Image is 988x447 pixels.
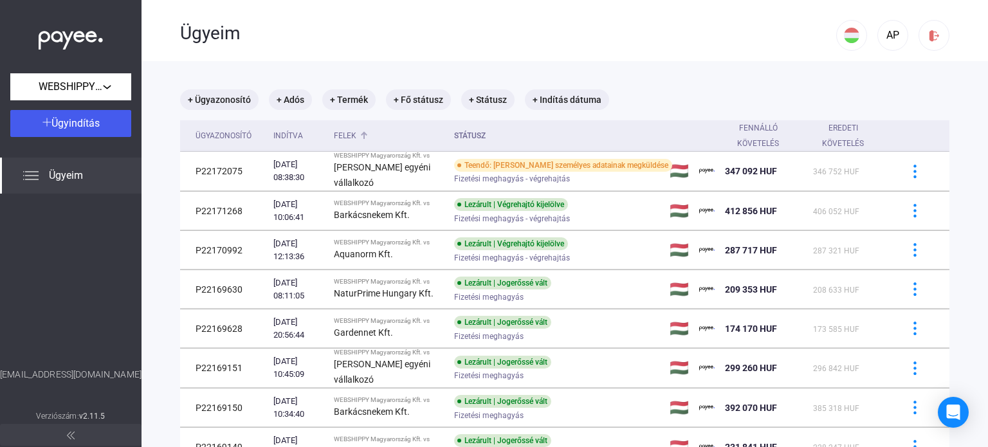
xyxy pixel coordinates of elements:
span: 296 842 HUF [813,364,859,373]
span: Fizetési meghagyás - végrehajtás [454,211,570,226]
span: Fizetési meghagyás - végrehajtás [454,171,570,187]
div: [DATE] 20:56:44 [273,316,324,342]
mat-chip: + Ügyazonosító [180,89,259,110]
div: Felek [334,128,444,143]
div: Lezárult | Jogerőssé vált [454,434,551,447]
button: logout-red [919,20,949,51]
mat-chip: + Termék [322,89,376,110]
span: 287 717 HUF [725,245,777,255]
img: list.svg [23,168,39,183]
img: more-blue [908,282,922,296]
div: Lezárult | Jogerőssé vált [454,277,551,289]
span: 385 318 HUF [813,404,859,413]
strong: Gardennet Kft. [334,327,393,338]
button: more-blue [901,315,928,342]
div: Eredeti követelés [813,120,874,151]
td: 🇭🇺 [664,231,694,269]
strong: Aquanorm Kft. [334,249,393,259]
span: Ügyindítás [51,117,100,129]
strong: NaturPrime Hungary Kft. [334,288,434,298]
span: 406 052 HUF [813,207,859,216]
mat-chip: + Adós [269,89,312,110]
div: [DATE] 08:38:30 [273,158,324,184]
button: more-blue [901,237,928,264]
div: [DATE] 10:45:09 [273,355,324,381]
div: Eredeti követelés [813,120,885,151]
div: Fennálló követelés [725,120,802,151]
td: 🇭🇺 [664,309,694,348]
td: P22170992 [180,231,268,269]
button: WEBSHIPPY Magyarország Kft. [10,73,131,100]
img: HU [844,28,859,43]
span: 347 092 HUF [725,166,777,176]
div: WEBSHIPPY Magyarország Kft. vs [334,317,444,325]
div: Lezárult | Jogerőssé vált [454,316,551,329]
span: Fizetési meghagyás [454,289,524,305]
span: 392 070 HUF [725,403,777,413]
div: Lezárult | Végrehajtó kijelölve [454,198,568,211]
span: 174 170 HUF [725,324,777,334]
img: more-blue [908,361,922,375]
div: Fennálló követelés [725,120,791,151]
th: Státusz [449,120,664,152]
img: more-blue [908,243,922,257]
div: Felek [334,128,356,143]
div: Lezárult | Jogerőssé vált [454,356,551,369]
button: more-blue [901,197,928,224]
button: HU [836,20,867,51]
div: WEBSHIPPY Magyarország Kft. vs [334,199,444,207]
span: Fizetési meghagyás - végrehajtás [454,250,570,266]
td: 🇭🇺 [664,192,694,230]
div: Ügyeim [180,23,836,44]
div: [DATE] 10:06:41 [273,198,324,224]
div: [DATE] 08:11:05 [273,277,324,302]
button: more-blue [901,354,928,381]
div: Lezárult | Jogerőssé vált [454,395,551,408]
strong: [PERSON_NAME] egyéni vállalkozó [334,162,430,188]
div: Open Intercom Messenger [938,397,969,428]
div: WEBSHIPPY Magyarország Kft. vs [334,278,444,286]
button: AP [877,20,908,51]
button: more-blue [901,158,928,185]
span: 208 633 HUF [813,286,859,295]
button: more-blue [901,276,928,303]
div: [DATE] 10:34:40 [273,395,324,421]
strong: Barkácsnekem Kft. [334,406,410,417]
div: Ügyazonosító [196,128,252,143]
span: 287 321 HUF [813,246,859,255]
div: WEBSHIPPY Magyarország Kft. vs [334,239,444,246]
div: WEBSHIPPY Magyarország Kft. vs [334,435,444,443]
img: more-blue [908,204,922,217]
img: payee-logo [699,203,715,219]
span: WEBSHIPPY Magyarország Kft. [39,79,103,95]
div: WEBSHIPPY Magyarország Kft. vs [334,349,444,356]
td: 🇭🇺 [664,349,694,388]
div: Teendő: [PERSON_NAME] személyes adatainak megküldése [454,159,672,172]
mat-chip: + Indítás dátuma [525,89,609,110]
img: white-payee-white-dot.svg [39,24,103,50]
td: P22169628 [180,309,268,348]
img: payee-logo [699,321,715,336]
td: P22169150 [180,388,268,427]
img: arrow-double-left-grey.svg [67,432,75,439]
img: payee-logo [699,282,715,297]
div: Ügyazonosító [196,128,263,143]
div: WEBSHIPPY Magyarország Kft. vs [334,152,444,160]
td: P22169151 [180,349,268,388]
img: more-blue [908,401,922,414]
img: more-blue [908,322,922,335]
div: Indítva [273,128,303,143]
td: P22171268 [180,192,268,230]
span: 209 353 HUF [725,284,777,295]
div: [DATE] 12:13:36 [273,237,324,263]
span: 412 856 HUF [725,206,777,216]
strong: [PERSON_NAME] egyéni vállalkozó [334,359,430,385]
td: P22169630 [180,270,268,309]
strong: Barkácsnekem Kft. [334,210,410,220]
img: payee-logo [699,360,715,376]
span: 346 752 HUF [813,167,859,176]
span: Fizetési meghagyás [454,408,524,423]
img: logout-red [928,29,941,42]
span: Fizetési meghagyás [454,329,524,344]
td: P22172075 [180,152,268,191]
